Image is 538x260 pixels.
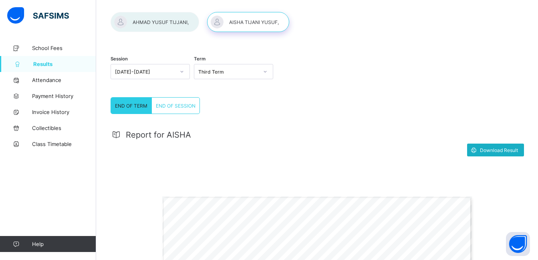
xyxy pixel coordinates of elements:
span: Tel: [248,232,260,238]
span: Payment History [32,93,96,99]
img: safsims [7,7,69,24]
span: School Fees [32,45,96,51]
span: Email: [357,232,377,238]
span: Download Result [480,147,518,153]
span: Attendance [32,77,96,83]
span: Invoice History [32,109,96,115]
span: Help [32,241,96,247]
span: 0906 358 2631, 0809 948 5785 [262,232,353,238]
span: END OF TERM [115,103,147,109]
span: Report for AISHA [126,130,191,140]
button: Open asap [506,232,530,256]
span: END OF TERM REPORT | Third Term [DATE]-[DATE] [232,248,415,254]
span: Collectibles [32,125,96,131]
div: Third Term [198,69,258,75]
span: | [353,232,354,238]
span: Term [194,56,206,62]
span: Results [33,61,96,67]
span: Class Timetable [32,141,96,147]
div: [DATE]-[DATE] [115,69,175,75]
span: Gwarzo Road, P.O. [GEOGRAPHIC_DATA] - [GEOGRAPHIC_DATA]. [288,226,483,231]
span: [EMAIL_ADDRESS][DOMAIN_NAME] [378,232,488,238]
span: END OF SESSION [156,103,195,109]
span: Session [111,56,128,62]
